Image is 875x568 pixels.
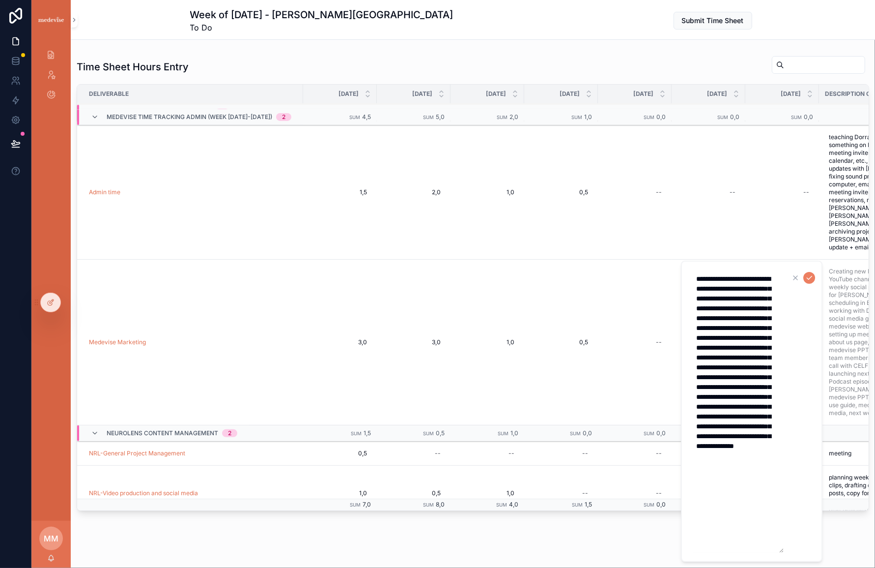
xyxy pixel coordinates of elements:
span: 1,5 [364,429,371,437]
div: -- [582,449,588,457]
div: 1 [221,109,224,117]
span: 1,0 [584,113,592,120]
button: Submit Time Sheet [674,12,752,30]
span: 0,0 [804,109,813,116]
span: 1,5 [585,501,592,508]
span: 8,0 [436,501,445,508]
span: 2,0 [387,188,441,196]
span: [DATE] [707,90,727,98]
small: Sum [570,431,581,436]
img: App logo [37,16,65,24]
div: -- [656,449,662,457]
span: Neurolens Content Management [107,429,218,437]
small: Sum [423,502,434,508]
span: 1,0 [510,429,518,437]
small: Sum [423,115,434,120]
span: 0,5 [436,429,445,437]
small: Sum [644,115,654,120]
span: Medevise Time Tracking ADMIN (week [DATE]-[DATE]) [107,113,272,121]
div: 2 [228,429,231,437]
a: NRL-General Project Management [89,449,185,457]
span: 0,0 [656,429,666,437]
span: MM [44,533,58,544]
div: -- [656,188,662,196]
span: 4,0 [509,501,518,508]
span: 5,0 [436,113,445,120]
div: -- [656,338,662,346]
span: Submit Time Sheet [682,16,744,26]
span: 0,0 [509,109,518,116]
small: Sum [350,502,361,508]
span: [DATE] [560,90,580,98]
span: 0,0 [656,109,666,116]
span: Deliverable [89,90,129,98]
small: Sum [498,431,508,436]
div: -- [508,449,514,457]
span: 0,5 [534,188,588,196]
span: 1,0 [460,338,514,346]
span: 3,0 [387,338,441,346]
span: 1,0 [460,489,514,497]
span: 3,0 [313,338,367,346]
small: Sum [349,115,360,120]
span: To Do [190,22,453,33]
span: 0,0 [362,109,371,116]
span: 0,5 [387,489,441,497]
div: -- [730,188,735,196]
h1: Week of [DATE] - [PERSON_NAME][GEOGRAPHIC_DATA] [190,8,453,22]
span: 1,5 [313,188,367,196]
span: 0,0 [435,109,445,116]
span: [DATE] [412,90,432,98]
span: 0,0 [730,113,739,120]
div: scrollable content [31,39,71,116]
a: NRL-Video production and social media [89,489,198,497]
span: 4,5 [362,113,371,120]
span: 2,0 [509,113,518,120]
small: Sum [351,431,362,436]
span: [DATE] [339,90,359,98]
small: Sum [644,502,654,508]
span: [DATE] [486,90,506,98]
span: 0,0 [583,109,592,116]
span: 1,0 [460,188,514,196]
span: 0,0 [804,113,813,120]
div: -- [656,489,662,497]
span: 0,0 [583,429,592,437]
span: 0,0 [656,501,666,508]
small: Sum [644,431,654,436]
small: Sum [571,115,582,120]
small: Sum [791,115,802,120]
span: 0,5 [534,338,588,346]
div: 2 [282,113,285,121]
span: meeting [829,449,851,457]
div: -- [803,188,809,196]
small: Sum [423,431,434,436]
small: Sum [572,502,583,508]
small: Sum [496,502,507,508]
span: [DATE] [633,90,653,98]
span: 7,0 [363,501,371,508]
div: -- [582,489,588,497]
small: Sum [717,115,728,120]
h1: Time Sheet Hours Entry [77,60,189,74]
span: Elios Marketing - 2025 Podcast [107,109,211,117]
small: Sum [497,115,508,120]
span: 0,0 [730,109,739,116]
a: Medevise Marketing [89,338,146,346]
span: [DATE] [781,90,801,98]
span: 0,5 [313,449,367,457]
span: 0,0 [656,113,666,120]
span: 1,0 [313,489,367,497]
a: Admin time [89,188,120,196]
div: -- [435,449,441,457]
